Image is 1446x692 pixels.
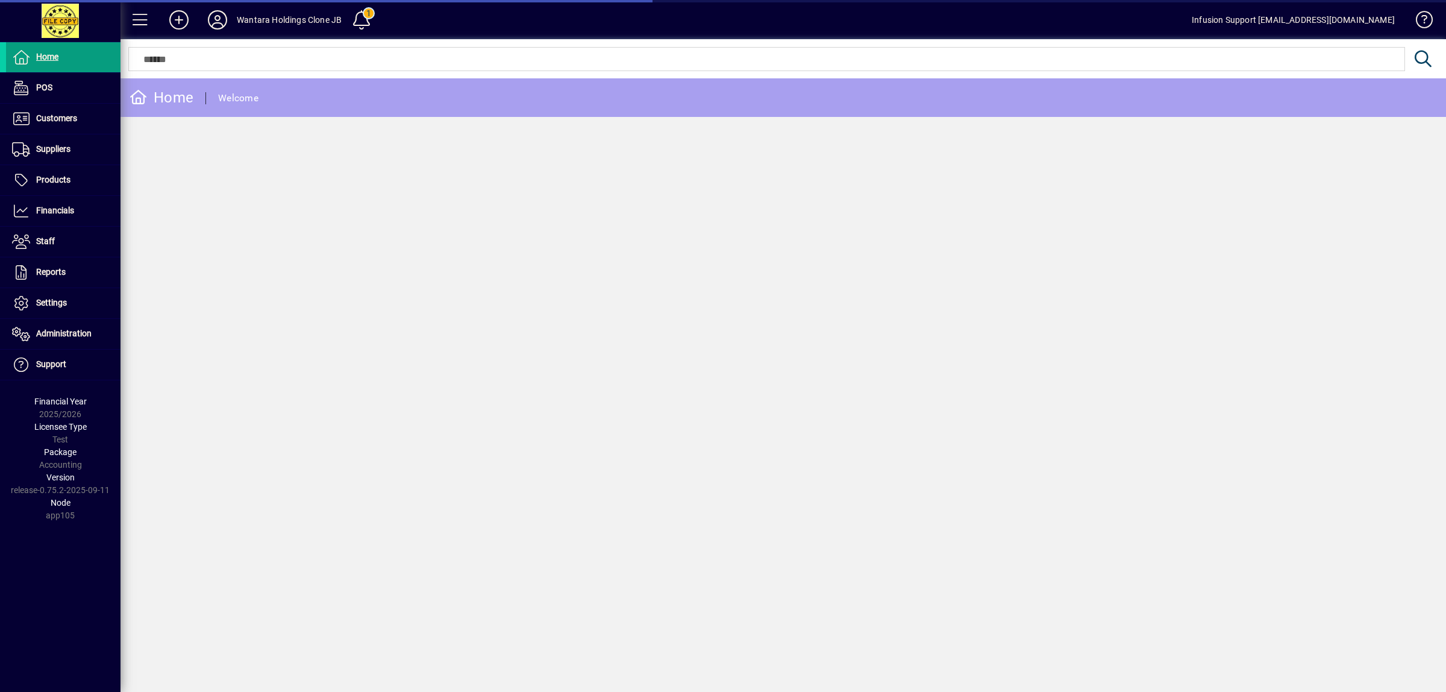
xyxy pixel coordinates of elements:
span: Package [44,447,77,457]
a: Financials [6,196,120,226]
span: Home [36,52,58,61]
span: Financial Year [34,397,87,406]
span: Version [46,473,75,482]
span: Products [36,175,70,184]
a: Reports [6,257,120,288]
button: Profile [198,9,237,31]
a: Staff [6,227,120,257]
span: Licensee Type [34,422,87,432]
a: Products [6,165,120,195]
span: Support [36,359,66,369]
span: Reports [36,267,66,277]
span: POS [36,83,52,92]
div: Home [130,88,193,107]
a: POS [6,73,120,103]
a: Suppliers [6,134,120,165]
span: Staff [36,236,55,246]
a: Knowledge Base [1407,2,1431,42]
span: Settings [36,298,67,307]
button: Add [160,9,198,31]
span: Customers [36,113,77,123]
span: Suppliers [36,144,70,154]
div: Infusion Support [EMAIL_ADDRESS][DOMAIN_NAME] [1192,10,1395,30]
span: Financials [36,206,74,215]
a: Administration [6,319,120,349]
a: Customers [6,104,120,134]
a: Settings [6,288,120,318]
a: Support [6,350,120,380]
span: Node [51,498,70,508]
div: Wantara Holdings Clone JB [237,10,342,30]
span: Administration [36,329,92,338]
div: Welcome [218,89,258,108]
